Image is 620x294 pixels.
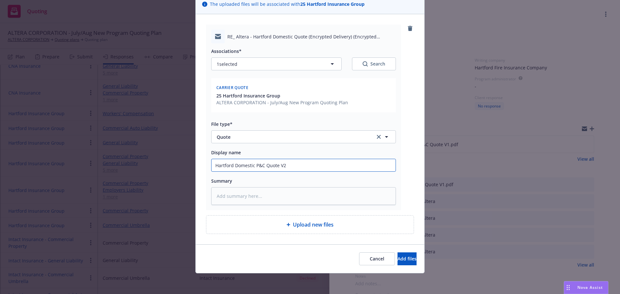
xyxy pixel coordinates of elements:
[212,159,396,171] input: Add display name here...
[577,285,603,290] span: Nova Assist
[211,130,396,143] button: Quoteclear selection
[375,133,383,141] a: clear selection
[564,281,572,294] div: Drag to move
[564,281,608,294] button: Nova Assist
[217,134,366,140] span: Quote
